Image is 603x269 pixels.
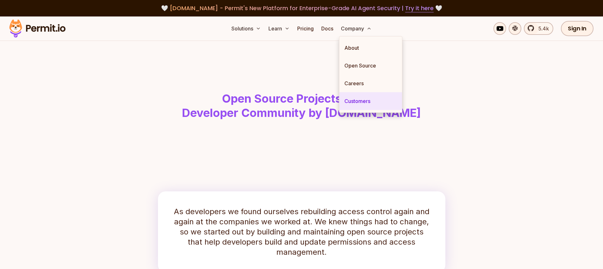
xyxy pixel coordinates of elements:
[339,74,402,92] a: Careers
[405,4,434,12] a: Try it here
[140,92,464,120] h1: Open Source Projects for the Developer Community by [DOMAIN_NAME]
[266,22,292,35] button: Learn
[170,4,434,12] span: [DOMAIN_NAME] - Permit's New Platform for Enterprise-Grade AI Agent Security |
[524,22,553,35] a: 5.4k
[173,207,430,257] p: As developers we found ourselves rebuilding access control again and again at the companies we wo...
[295,22,316,35] a: Pricing
[561,21,594,36] a: Sign In
[535,25,549,32] span: 5.4k
[6,18,68,39] img: Permit logo
[339,39,402,57] a: About
[229,22,263,35] button: Solutions
[319,22,336,35] a: Docs
[339,57,402,74] a: Open Source
[15,4,588,13] div: 🤍 🤍
[339,92,402,110] a: Customers
[338,22,374,35] button: Company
